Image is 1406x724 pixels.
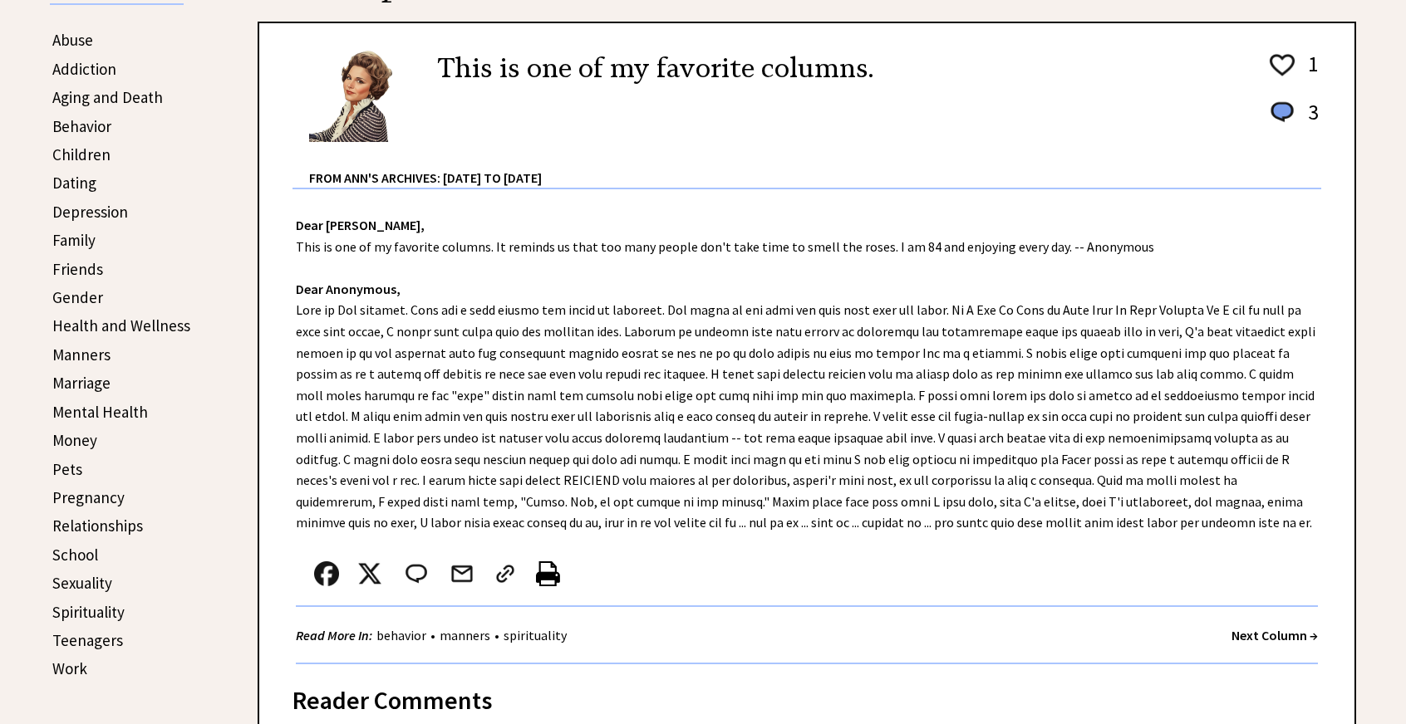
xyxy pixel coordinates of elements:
[296,625,571,646] div: • •
[450,561,474,586] img: mail.png
[52,373,111,393] a: Marriage
[357,561,382,586] img: x_small.png
[296,627,372,643] strong: Read More In:
[52,116,111,136] a: Behavior
[52,316,190,335] a: Health and Wellness
[372,627,430,643] a: behavior
[52,259,103,279] a: Friends
[52,658,87,678] a: Work
[499,627,571,643] a: spirituality
[435,627,494,643] a: manners
[536,561,560,586] img: printer%20icon.png
[52,602,125,622] a: Spirituality
[52,59,116,79] a: Addiction
[309,144,1321,188] div: From Ann's Archives: [DATE] to [DATE]
[52,516,143,536] a: Relationships
[259,189,1354,664] div: This is one of my favorite columns. It reminds us that too many people don't take time to smell t...
[1300,98,1320,142] td: 3
[309,48,413,142] img: Ann6%20v2%20small.png
[296,281,401,297] strong: Dear Anonymous,
[52,287,103,307] a: Gender
[52,402,148,422] a: Mental Health
[1267,99,1297,125] img: message_round%201.png
[1231,627,1318,643] a: Next Column →
[52,545,98,565] a: School
[52,573,112,593] a: Sexuality
[52,430,97,450] a: Money
[1300,50,1320,96] td: 1
[52,173,96,193] a: Dating
[52,30,93,50] a: Abuse
[52,459,82,479] a: Pets
[52,144,111,164] a: Children
[314,561,339,586] img: facebook.png
[1267,51,1297,80] img: heart_outline%201.png
[296,217,425,233] strong: Dear [PERSON_NAME],
[52,230,96,250] a: Family
[293,682,1321,709] div: Reader Comments
[52,202,128,222] a: Depression
[52,345,111,364] a: Manners
[52,630,123,650] a: Teenagers
[438,48,873,88] h2: This is one of my favorite columns.
[402,561,430,586] img: message_round%202.png
[52,487,125,507] a: Pregnancy
[493,561,518,586] img: link_02.png
[52,87,163,107] a: Aging and Death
